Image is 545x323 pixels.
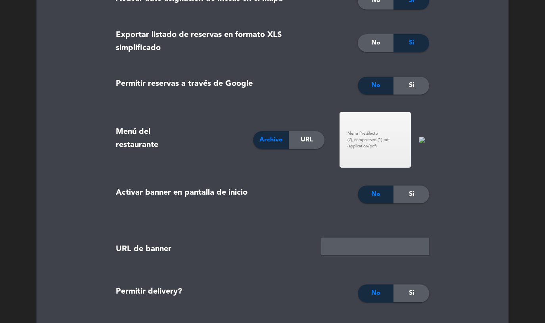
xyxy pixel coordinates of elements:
[371,80,380,91] span: No
[371,189,380,199] span: No
[409,189,414,199] span: Si
[116,29,317,54] label: Exportar listado de reservas en formato XLS simplificado
[371,288,380,298] span: No
[409,38,414,48] span: Si
[116,126,192,151] label: Menú del restaurante
[419,137,425,143] img: H
[301,135,313,145] span: URL
[259,135,283,145] span: Archivo
[116,285,182,298] label: Permitir delivery?
[409,288,414,298] span: Si
[116,243,171,256] label: URL de banner
[371,38,380,48] span: No
[116,77,253,91] label: Permitir reservas a través de Google
[409,80,414,91] span: Si
[347,130,403,150] ngx-dropzone-label: Menu Predilecto (2)_compressed (1).pdf (application/pdf)
[116,186,248,199] label: Activar banner en pantalla de inicio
